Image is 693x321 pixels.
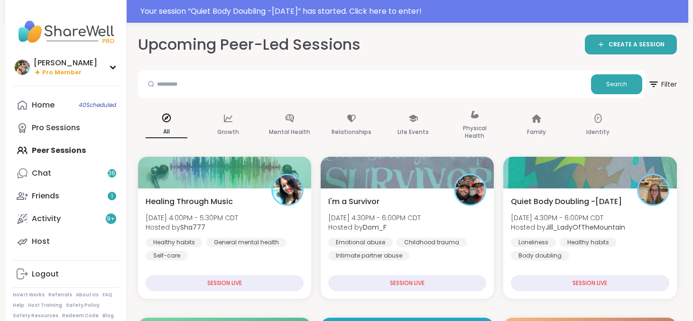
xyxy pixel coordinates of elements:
div: Body doubling [511,251,569,260]
div: SESSION LIVE [328,275,486,291]
button: Search [591,74,642,94]
a: Safety Policy [66,302,100,309]
div: Loneliness [511,238,556,247]
p: Growth [217,126,239,138]
span: 9 + [107,215,115,223]
span: Healing Through Music [146,196,233,207]
a: Safety Resources [13,312,58,319]
a: About Us [76,292,99,298]
img: Dom_F [455,175,485,205]
div: Self-care [146,251,188,260]
a: How It Works [13,292,45,298]
div: Intimate partner abuse [328,251,410,260]
div: SESSION LIVE [146,275,304,291]
button: Filter [648,71,677,98]
img: Adrienne_QueenOfTheDawn [15,60,30,75]
p: Life Events [397,126,429,138]
span: Hosted by [511,223,625,232]
div: SESSION LIVE [511,275,669,291]
a: FAQ [102,292,112,298]
p: All [146,126,187,138]
img: Jill_LadyOfTheMountain [638,175,668,205]
div: Friends [32,191,59,201]
div: Logout [32,269,59,279]
div: Pro Sessions [32,123,80,133]
p: Mental Health [269,126,310,138]
span: [DATE] 4:30PM - 6:00PM CDT [328,213,421,223]
span: I'm a Survivor [328,196,379,207]
b: Dom_F [363,223,387,232]
p: Physical Health [454,123,496,142]
span: Search [606,80,627,89]
a: Logout [13,263,119,285]
a: Host Training [28,302,62,309]
a: Redeem Code [62,312,99,319]
div: Emotional abuse [328,238,393,247]
a: Chat26 [13,162,119,185]
a: CREATE A SESSION [585,35,677,54]
a: Friends1 [13,185,119,207]
a: Help [13,302,24,309]
div: Your session “ Quiet Body Doubling -[DATE] ” has started. Click here to enter! [140,6,683,17]
div: Childhood trauma [397,238,467,247]
div: Healthy habits [146,238,203,247]
span: [DATE] 4:00PM - 5:30PM CDT [146,213,238,223]
span: Quiet Body Doubling -[DATE] [511,196,622,207]
div: Chat [32,168,51,178]
div: Host [32,236,50,247]
h2: Upcoming Peer-Led Sessions [138,34,360,55]
div: Home [32,100,55,110]
b: Sha777 [180,223,205,232]
a: Activity9+ [13,207,119,230]
a: Referrals [48,292,72,298]
span: 26 [108,169,115,178]
p: Relationships [332,126,371,138]
a: Home40Scheduled [13,94,119,116]
div: Healthy habits [560,238,617,247]
div: Activity [32,214,61,224]
img: ShareWell Nav Logo [13,15,119,48]
p: Family [527,126,546,138]
span: 40 Scheduled [79,101,116,109]
span: CREATE A SESSION [609,41,665,49]
span: Filter [648,73,677,96]
span: [DATE] 4:30PM - 6:00PM CDT [511,213,625,223]
a: Pro Sessions [13,116,119,139]
div: General mental health [206,238,286,247]
a: Host [13,230,119,253]
span: Hosted by [328,223,421,232]
a: Blog [102,312,114,319]
span: Hosted by [146,223,238,232]
p: Identity [586,126,610,138]
b: Jill_LadyOfTheMountain [545,223,625,232]
div: [PERSON_NAME] [34,58,97,68]
span: Pro Member [42,69,82,77]
img: Sha777 [273,175,302,205]
span: 1 [111,192,113,200]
